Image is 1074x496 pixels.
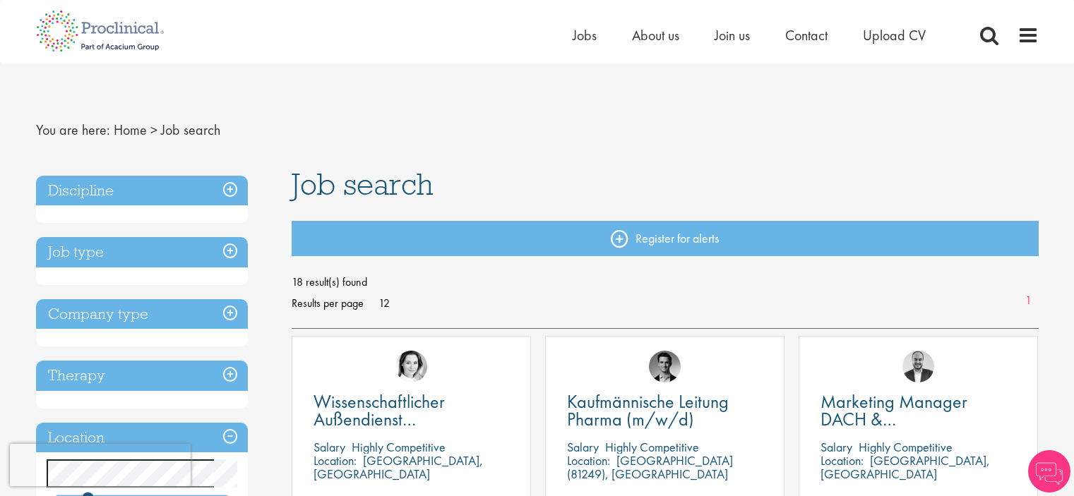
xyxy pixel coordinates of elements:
h3: Therapy [36,361,248,391]
h3: Discipline [36,176,248,206]
a: 1 [1018,293,1039,309]
span: Wissenschaftlicher Außendienst [GEOGRAPHIC_DATA] [314,389,484,449]
a: Join us [715,26,750,44]
span: Location: [821,452,864,468]
a: Register for alerts [292,221,1039,256]
span: Salary [821,439,852,455]
a: Kaufmännische Leitung Pharma (m/w/d) [567,393,763,428]
p: Highly Competitive [352,439,446,455]
h3: Company type [36,299,248,329]
span: 18 result(s) found [292,272,1039,293]
span: Location: [314,452,357,468]
span: > [150,121,157,139]
iframe: reCAPTCHA [10,444,191,486]
p: Highly Competitive [859,439,953,455]
a: Wissenschaftlicher Außendienst [GEOGRAPHIC_DATA] [314,393,509,428]
span: Marketing Manager DACH & [GEOGRAPHIC_DATA] [821,389,991,449]
p: [GEOGRAPHIC_DATA] (81249), [GEOGRAPHIC_DATA] [567,452,733,482]
a: 12 [374,296,395,310]
span: Job search [292,165,434,203]
img: Greta Prestel [395,351,427,382]
a: Contact [785,26,828,44]
img: Chatbot [1028,450,1070,492]
p: [GEOGRAPHIC_DATA], [GEOGRAPHIC_DATA] [821,452,990,482]
a: Jobs [573,26,597,44]
h3: Job type [36,237,248,267]
img: Max Slevogt [649,351,681,382]
img: Aitor Melia [902,351,934,382]
h3: Location [36,423,248,453]
a: Upload CV [863,26,926,44]
p: [GEOGRAPHIC_DATA], [GEOGRAPHIC_DATA] [314,452,483,482]
span: Kaufmännische Leitung Pharma (m/w/d) [567,389,729,431]
span: You are here: [36,121,110,139]
span: Location: [567,452,610,468]
a: About us [632,26,679,44]
span: Job search [161,121,220,139]
span: Results per page [292,293,364,314]
span: Salary [567,439,599,455]
a: Marketing Manager DACH & [GEOGRAPHIC_DATA] [821,393,1016,428]
p: Highly Competitive [605,439,699,455]
span: Salary [314,439,345,455]
a: breadcrumb link [114,121,147,139]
